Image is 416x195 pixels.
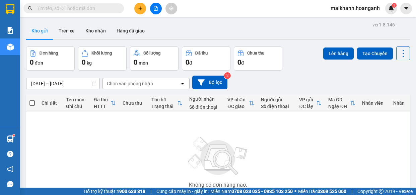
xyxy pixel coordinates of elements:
[325,4,385,12] span: maikhanh.hoanganh
[123,100,145,106] div: Chưa thu
[150,188,151,195] span: |
[130,46,179,71] button: Số lượng0món
[150,3,162,14] button: file-add
[372,21,395,28] div: ver 1.8.146
[227,97,249,102] div: VP nhận
[247,51,264,56] div: Chưa thu
[42,100,59,106] div: Chi tiết
[7,135,14,142] img: warehouse-icon
[182,46,230,71] button: Đã thu0đ
[165,3,177,14] button: aim
[134,3,146,14] button: plus
[143,51,160,56] div: Số lượng
[180,81,185,86] svg: open
[26,23,53,39] button: Kho gửi
[117,189,145,194] strong: 1900 633 818
[148,94,186,112] th: Toggle SortBy
[237,58,241,66] span: 0
[107,80,153,87] div: Chọn văn phòng nhận
[192,76,227,89] button: Bộ lọc
[40,51,58,56] div: Đơn hàng
[261,97,293,102] div: Người gửi
[400,3,412,14] button: caret-down
[134,58,137,66] span: 0
[185,133,252,180] img: svg+xml;base64,PHN2ZyBjbGFzcz0ibGlzdC1wbHVnX19zdmciIHhtbG5zPSJodHRwOi8vd3d3LnczLm9yZy8yMDAwL3N2Zy...
[298,188,346,195] span: Miền Bắc
[231,189,293,194] strong: 0708 023 035 - 0935 103 250
[94,104,111,109] div: HTTT
[388,5,394,11] img: icon-new-feature
[138,6,143,11] span: plus
[189,182,247,188] div: Không có đơn hàng nào.
[82,58,85,66] span: 0
[261,104,293,109] div: Số điện thoại
[13,134,15,136] sup: 1
[7,27,14,34] img: solution-icon
[328,104,350,109] div: Ngày ĐH
[379,189,384,194] span: copyright
[328,97,350,102] div: Mã GD
[66,97,87,102] div: Tên món
[7,43,14,51] img: warehouse-icon
[393,3,395,8] span: 1
[156,188,209,195] span: Cung cấp máy in - giấy in:
[30,58,33,66] span: 0
[169,6,174,11] span: aim
[151,104,177,109] div: Trạng thái
[35,60,43,66] span: đơn
[224,94,257,112] th: Toggle SortBy
[186,58,189,66] span: 0
[84,188,145,195] span: Hỗ trợ kỹ thuật:
[7,151,13,157] span: question-circle
[296,94,325,112] th: Toggle SortBy
[234,46,282,71] button: Chưa thu0đ
[26,78,99,89] input: Select a date range.
[227,104,249,109] div: ĐC giao
[80,23,111,39] button: Kho nhận
[294,190,296,193] span: ⚪️
[87,60,92,66] span: kg
[224,72,231,79] sup: 2
[111,23,150,39] button: Hàng đã giao
[26,46,75,71] button: Đơn hàng0đơn
[362,100,387,106] div: Nhân viên
[323,47,354,60] button: Lên hàng
[325,94,359,112] th: Toggle SortBy
[66,104,87,109] div: Ghi chú
[151,97,177,102] div: Thu hộ
[6,4,14,14] img: logo-vxr
[28,6,32,11] span: search
[7,166,13,172] span: notification
[90,94,119,112] th: Toggle SortBy
[299,97,316,102] div: VP gửi
[53,23,80,39] button: Trên xe
[37,5,116,12] input: Tìm tên, số ĐT hoặc mã đơn
[78,46,127,71] button: Khối lượng0kg
[139,60,148,66] span: món
[318,189,346,194] strong: 0369 525 060
[189,104,221,110] div: Số điện thoại
[357,47,393,60] button: Tạo Chuyến
[392,3,397,8] sup: 1
[91,51,112,56] div: Khối lượng
[153,6,158,11] span: file-add
[210,188,293,195] span: Miền Nam
[403,5,409,11] span: caret-down
[241,60,244,66] span: đ
[351,188,352,195] span: |
[189,60,192,66] span: đ
[299,104,316,109] div: ĐC lấy
[94,97,111,102] div: Đã thu
[189,96,221,102] div: Người nhận
[7,181,13,187] span: message
[195,51,208,56] div: Đã thu
[393,100,407,106] div: Nhãn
